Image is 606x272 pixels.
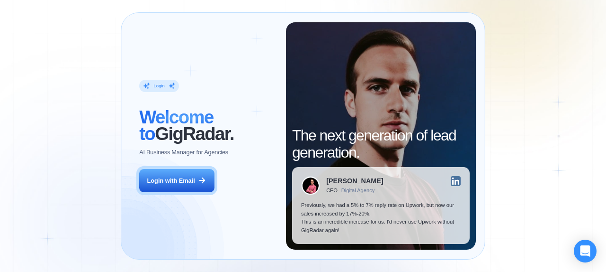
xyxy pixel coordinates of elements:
[147,177,195,185] div: Login with Email
[301,201,461,234] p: Previously, we had a 5% to 7% reply rate on Upwork, but now our sales increased by 17%-20%. This ...
[139,107,214,144] span: Welcome to
[292,127,470,160] h2: The next generation of lead generation.
[574,240,597,263] div: Open Intercom Messenger
[326,188,338,194] div: CEO
[139,109,277,142] h2: ‍ GigRadar.
[154,83,165,89] div: Login
[341,188,375,194] div: Digital Agency
[139,169,214,193] button: Login with Email
[326,178,383,184] div: [PERSON_NAME]
[139,148,228,157] p: AI Business Manager for Agencies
